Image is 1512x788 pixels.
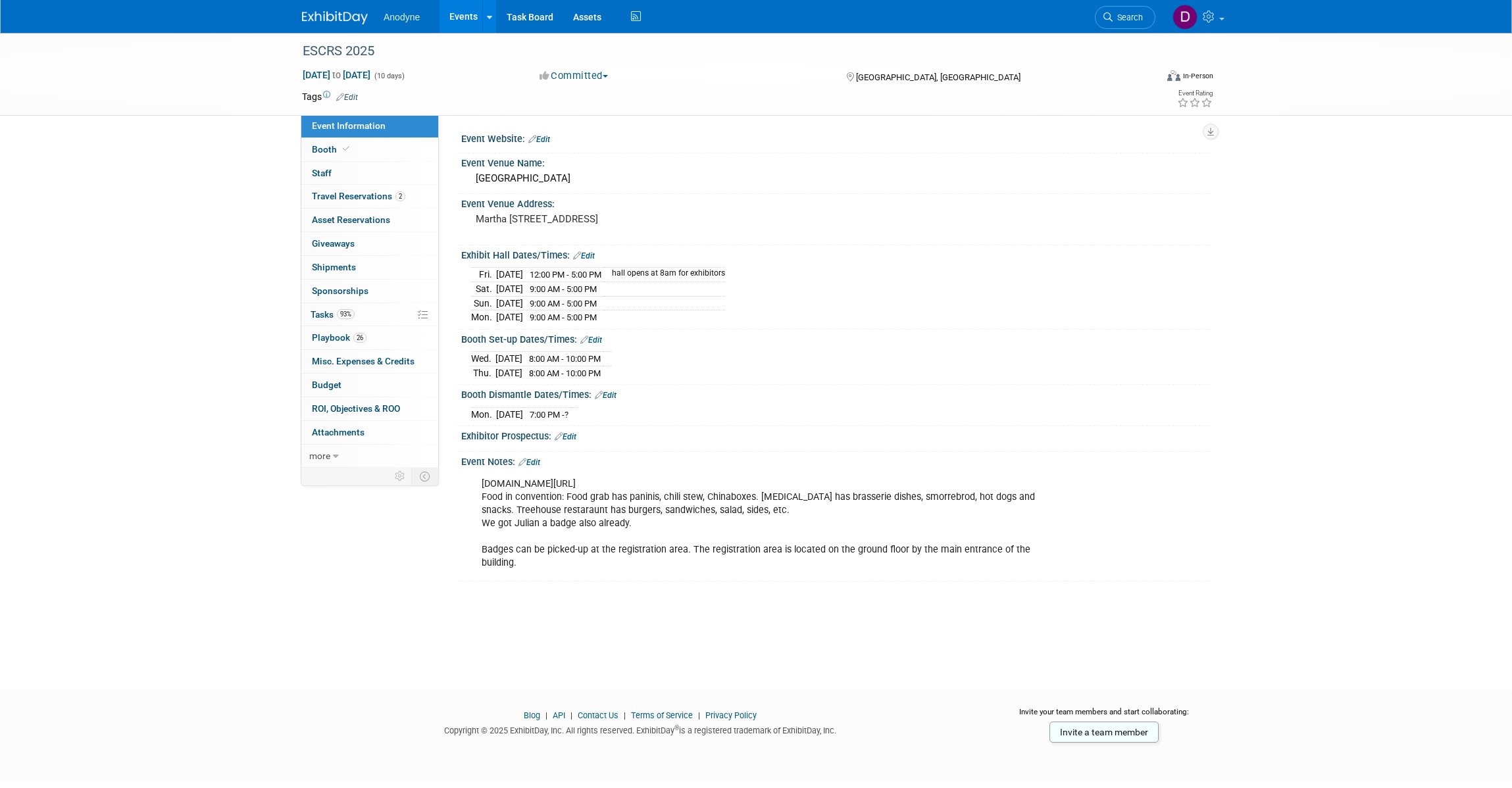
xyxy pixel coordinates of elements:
[337,309,355,319] span: 93%
[471,268,496,282] td: Fri.
[471,407,496,421] td: Mon.
[495,352,522,366] td: [DATE]
[674,724,679,731] sup: ®
[301,303,438,326] a: Tasks93%
[301,256,438,279] a: Shipments
[530,270,601,280] span: 12:00 PM - 5:00 PM
[1182,71,1213,81] div: In-Person
[542,710,551,720] span: |
[301,350,438,373] a: Misc. Expenses & Credits
[312,356,415,366] span: Misc. Expenses & Credits
[301,374,438,397] a: Budget
[856,72,1021,82] span: [GEOGRAPHIC_DATA], [GEOGRAPHIC_DATA]
[412,468,439,485] td: Toggle Event Tabs
[705,710,757,720] a: Privacy Policy
[301,421,438,444] a: Attachments
[461,194,1210,210] div: Event Venue Address:
[496,282,523,297] td: [DATE]
[1172,5,1197,30] img: Dawn Jozwiak
[461,385,1210,402] div: Booth Dismantle Dates/Times:
[461,452,1210,469] div: Event Notes:
[301,232,438,255] a: Giveaways
[312,427,365,437] span: Attachments
[302,722,978,737] div: Copyright © 2025 ExhibitDay, Inc. All rights reserved. ExhibitDay is a registered trademark of Ex...
[302,90,358,103] td: Tags
[461,426,1210,443] div: Exhibitor Prospectus:
[301,162,438,185] a: Staff
[528,135,550,144] a: Edit
[301,326,438,349] a: Playbook26
[330,70,343,80] span: to
[1167,70,1180,81] img: Format-Inperson.png
[395,191,405,201] span: 2
[301,114,438,137] a: Event Information
[312,285,368,296] span: Sponsorships
[471,366,495,380] td: Thu.
[461,153,1210,170] div: Event Venue Name:
[555,432,576,441] a: Edit
[461,245,1210,262] div: Exhibit Hall Dates/Times:
[530,312,597,322] span: 9:00 AM - 5:00 PM
[312,191,405,201] span: Travel Reservations
[301,280,438,303] a: Sponsorships
[471,296,496,310] td: Sun.
[461,330,1210,347] div: Booth Set-up Dates/Times:
[353,333,366,343] span: 26
[312,144,352,155] span: Booth
[695,710,703,720] span: |
[343,145,349,153] i: Booth reservation complete
[312,332,366,343] span: Playbook
[495,366,522,380] td: [DATE]
[384,12,420,22] span: Anodyne
[312,262,356,272] span: Shipments
[336,93,358,102] a: Edit
[373,72,405,80] span: (10 days)
[301,138,438,161] a: Booth
[476,213,759,225] pre: Martha [STREET_ADDRESS]
[311,309,355,320] span: Tasks
[604,268,725,282] td: hall opens at 8am for exhibitors
[1113,12,1143,22] span: Search
[580,335,602,345] a: Edit
[471,282,496,297] td: Sat.
[518,458,540,467] a: Edit
[312,380,341,390] span: Budget
[301,445,438,468] a: more
[631,710,693,720] a: Terms of Service
[496,310,523,324] td: [DATE]
[496,407,523,421] td: [DATE]
[1177,90,1213,97] div: Event Rating
[301,209,438,232] a: Asset Reservations
[309,451,330,461] span: more
[461,129,1210,146] div: Event Website:
[530,410,568,420] span: 7:00 PM -
[302,69,371,81] span: [DATE] [DATE]
[312,168,332,178] span: Staff
[553,710,565,720] a: API
[578,710,618,720] a: Contact Us
[1095,6,1155,29] a: Search
[530,284,597,294] span: 9:00 AM - 5:00 PM
[524,710,540,720] a: Blog
[312,238,355,249] span: Giveaways
[1078,68,1213,88] div: Event Format
[998,706,1211,726] div: Invite your team members and start collaborating:
[471,168,1200,189] div: [GEOGRAPHIC_DATA]
[496,268,523,282] td: [DATE]
[567,710,576,720] span: |
[471,310,496,324] td: Mon.
[530,299,597,308] span: 9:00 AM - 5:00 PM
[529,368,601,378] span: 8:00 AM - 10:00 PM
[312,403,400,414] span: ROI, Objectives & ROO
[620,710,629,720] span: |
[529,354,601,364] span: 8:00 AM - 10:00 PM
[595,391,617,400] a: Edit
[298,39,1136,63] div: ESCRS 2025
[573,251,595,260] a: Edit
[301,397,438,420] a: ROI, Objectives & ROO
[472,471,1065,577] div: [DOMAIN_NAME][URL] Food in convention: Food grab has paninis, chili stew, Chinaboxes. [MEDICAL_DA...
[1049,722,1159,743] a: Invite a team member
[312,120,386,131] span: Event Information
[496,296,523,310] td: [DATE]
[565,410,568,420] span: ?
